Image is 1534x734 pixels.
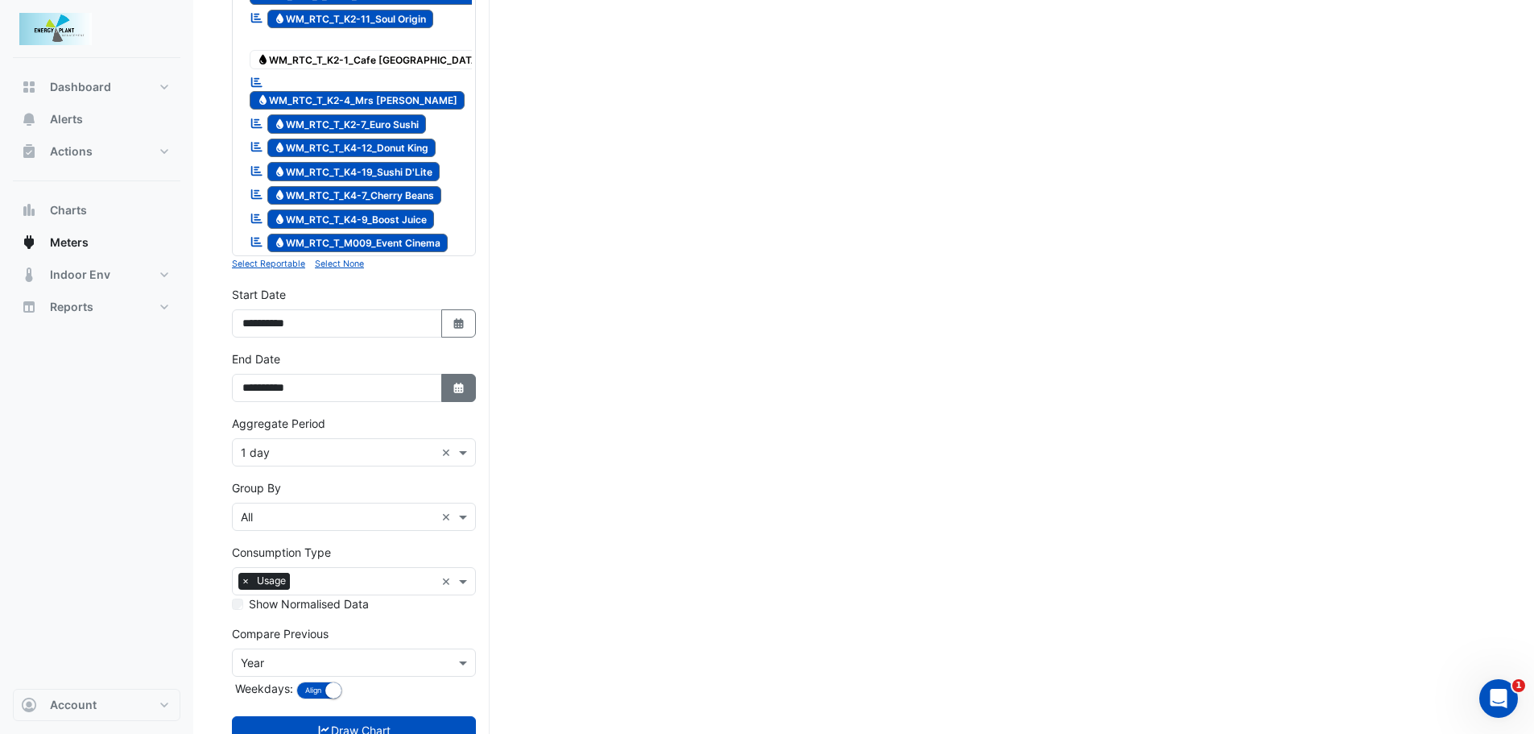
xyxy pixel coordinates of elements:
[21,234,37,251] app-icon: Meters
[267,209,435,229] span: WM_RTC_T_K4-9_Boost Juice
[21,299,37,315] app-icon: Reports
[13,71,180,103] button: Dashboard
[274,237,286,249] fa-icon: Water
[274,165,286,177] fa-icon: Water
[19,13,92,45] img: Company Logo
[267,10,434,29] span: WM_RTC_T_K2-11_Soul Origin
[315,259,364,269] small: Select None
[13,135,180,168] button: Actions
[274,13,286,25] fa-icon: Water
[50,111,83,127] span: Alerts
[267,186,442,205] span: WM_RTC_T_K4-7_Cherry Beans
[250,76,264,89] fa-icon: Reportable
[250,140,264,154] fa-icon: Reportable
[21,79,37,95] app-icon: Dashboard
[50,79,111,95] span: Dashboard
[274,118,286,130] fa-icon: Water
[274,189,286,201] fa-icon: Water
[274,142,286,154] fa-icon: Water
[13,103,180,135] button: Alerts
[250,235,264,249] fa-icon: Reportable
[1479,679,1518,718] iframe: Intercom live chat
[1512,679,1525,692] span: 1
[50,234,89,251] span: Meters
[452,381,466,395] fa-icon: Select Date
[50,299,93,315] span: Reports
[250,211,264,225] fa-icon: Reportable
[267,162,440,181] span: WM_RTC_T_K4-19_Sushi D'Lite
[13,226,180,259] button: Meters
[274,213,286,225] fa-icon: Water
[232,286,286,303] label: Start Date
[250,11,264,25] fa-icon: Reportable
[232,680,293,697] label: Weekdays:
[249,595,369,612] label: Show Normalised Data
[21,267,37,283] app-icon: Indoor Env
[267,114,427,134] span: WM_RTC_T_K2-7_Euro Sushi
[250,91,465,110] span: WM_RTC_T_K2-4_Mrs [PERSON_NAME]
[250,164,264,177] fa-icon: Reportable
[13,291,180,323] button: Reports
[267,234,449,253] span: WM_RTC_T_M009_Event Cinema
[250,116,264,130] fa-icon: Reportable
[315,256,364,271] button: Select None
[452,317,466,330] fa-icon: Select Date
[50,202,87,218] span: Charts
[257,53,269,65] fa-icon: Water
[232,544,331,561] label: Consumption Type
[13,194,180,226] button: Charts
[13,259,180,291] button: Indoor Env
[257,94,269,106] fa-icon: Water
[50,143,93,160] span: Actions
[232,415,325,432] label: Aggregate Period
[250,50,490,69] span: WM_RTC_T_K2-1_Cafe [GEOGRAPHIC_DATA]
[238,573,253,589] span: ×
[441,508,455,525] span: Clear
[253,573,290,589] span: Usage
[267,139,436,158] span: WM_RTC_T_K4-12_Donut King
[21,143,37,160] app-icon: Actions
[232,256,305,271] button: Select Reportable
[232,479,281,496] label: Group By
[21,111,37,127] app-icon: Alerts
[13,689,180,721] button: Account
[50,267,110,283] span: Indoor Env
[232,259,305,269] small: Select Reportable
[232,625,329,642] label: Compare Previous
[21,202,37,218] app-icon: Charts
[441,444,455,461] span: Clear
[441,573,455,590] span: Clear
[232,350,280,367] label: End Date
[250,188,264,201] fa-icon: Reportable
[50,697,97,713] span: Account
